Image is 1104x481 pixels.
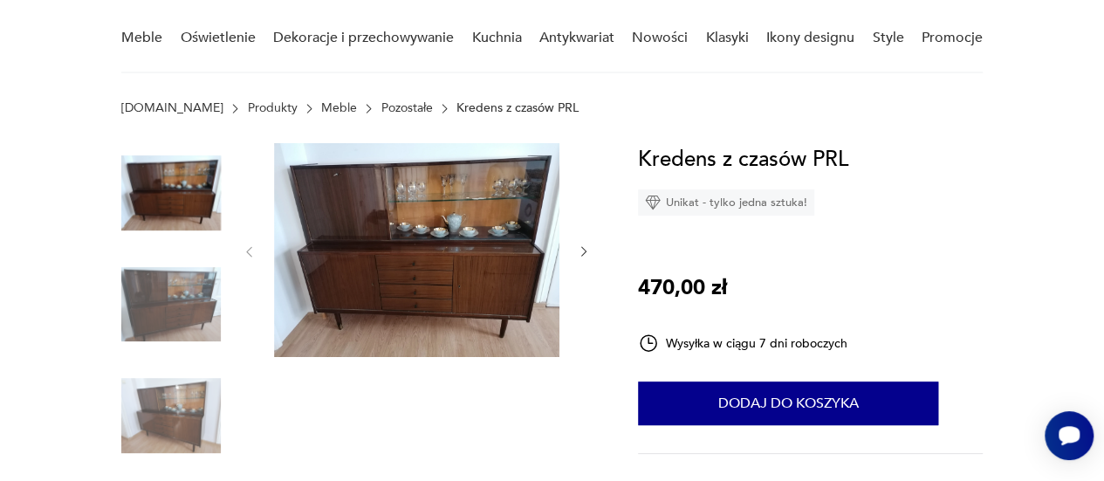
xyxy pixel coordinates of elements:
[872,4,903,72] a: Style
[456,101,579,115] p: Kredens z czasów PRL
[121,101,223,115] a: [DOMAIN_NAME]
[121,255,221,354] img: Zdjęcie produktu Kredens z czasów PRL
[922,4,983,72] a: Promocje
[638,189,814,216] div: Unikat - tylko jedna sztuka!
[706,4,749,72] a: Klasyki
[638,333,847,354] div: Wysyłka w ciągu 7 dni roboczych
[273,4,454,72] a: Dekoracje i przechowywanie
[121,4,162,72] a: Meble
[638,381,938,425] button: Dodaj do koszyka
[638,143,848,176] h1: Kredens z czasów PRL
[539,4,614,72] a: Antykwariat
[645,195,661,210] img: Ikona diamentu
[381,101,433,115] a: Pozostałe
[766,4,854,72] a: Ikony designu
[1045,411,1094,460] iframe: Smartsupp widget button
[632,4,688,72] a: Nowości
[181,4,256,72] a: Oświetlenie
[274,143,559,357] img: Zdjęcie produktu Kredens z czasów PRL
[121,143,221,243] img: Zdjęcie produktu Kredens z czasów PRL
[638,271,727,305] p: 470,00 zł
[121,366,221,465] img: Zdjęcie produktu Kredens z czasów PRL
[471,4,521,72] a: Kuchnia
[321,101,357,115] a: Meble
[248,101,298,115] a: Produkty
